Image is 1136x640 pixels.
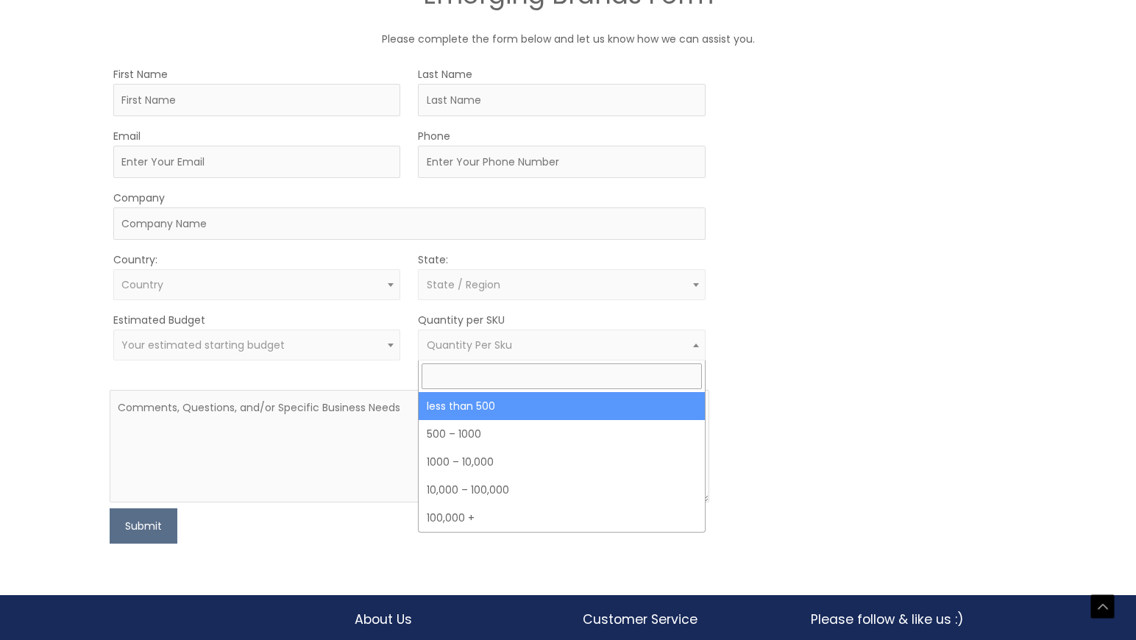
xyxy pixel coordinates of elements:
[113,313,205,327] label: Estimated Budget
[418,129,450,143] label: Phone
[121,277,163,292] span: Country
[121,338,285,352] span: Your estimated starting budget
[113,207,706,240] input: Company Name
[113,252,157,267] label: Country:
[418,67,472,82] label: Last Name
[113,146,400,178] input: Enter Your Email
[113,84,400,116] input: First Name
[427,338,512,352] span: Quantity Per Sku
[427,277,500,292] span: State / Region
[418,313,505,327] label: Quantity per SKU
[113,191,165,205] label: Company
[419,420,704,448] li: 500 – 1000
[419,476,704,504] li: 10,000 – 100,000
[419,392,704,420] li: less than 500
[583,610,781,629] h2: Customer Service
[811,610,1009,629] h2: Please follow & like us :)
[127,29,1009,49] p: Please complete the form below and let us know how we can assist you.
[419,504,704,532] li: 100,000 +
[113,67,168,82] label: First Name
[418,84,705,116] input: Last Name
[110,508,177,544] button: Submit
[418,252,448,267] label: State:
[419,448,704,476] li: 1000 – 10,000
[355,610,553,629] h2: About Us
[113,129,141,143] label: Email
[418,146,705,178] input: Enter Your Phone Number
